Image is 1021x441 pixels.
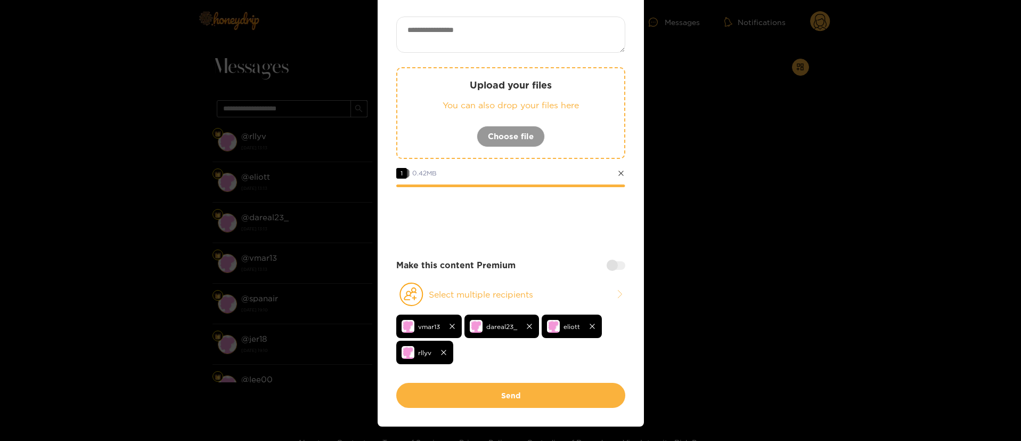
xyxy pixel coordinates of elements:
[547,320,560,333] img: no-avatar.png
[418,320,440,333] span: vmar13
[402,346,414,359] img: no-avatar.png
[396,383,625,408] button: Send
[402,320,414,333] img: no-avatar.png
[563,320,580,333] span: eliott
[470,320,483,333] img: no-avatar.png
[477,126,545,147] button: Choose file
[418,347,431,359] span: rllyv
[419,79,603,91] p: Upload your files
[419,99,603,111] p: You can also drop your files here
[396,259,516,271] strong: Make this content Premium
[396,168,407,179] span: 1
[412,170,437,177] span: 0.42 MB
[486,320,517,333] span: dareal23_
[396,282,625,307] button: Select multiple recipients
